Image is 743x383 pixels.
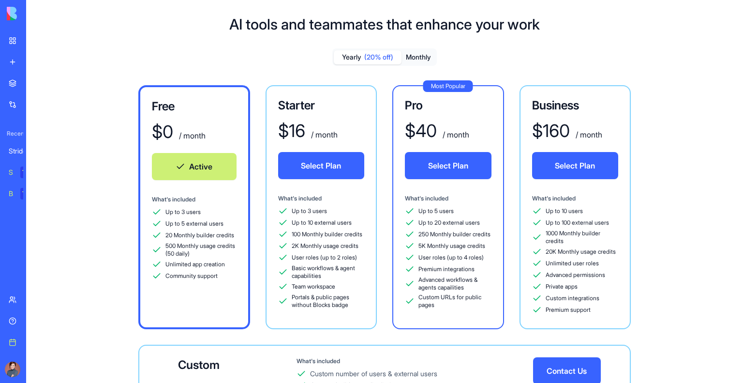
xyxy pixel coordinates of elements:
[165,208,201,216] span: Up to 3 users
[401,50,435,64] button: Monthly
[532,121,570,140] div: $ 160
[546,294,599,302] span: Custom integrations
[418,265,475,273] span: Premium integrations
[546,219,609,227] span: Up to 100 external users
[532,195,619,202] div: What's included
[405,195,491,202] div: What's included
[292,242,358,250] span: 2K Monthly usage credits
[9,146,36,156] div: Stride K12 Staff Onboarding
[5,362,20,377] img: ACg8ocKTylsqrn6ynr50IPz6NDSgLrkDamR36B1MzsgU3tXTZ5qJ_yHc=s96-c
[292,230,362,238] span: 100 Monthly builder credits
[152,99,237,114] h3: Free
[334,50,401,64] button: Yearly
[7,7,67,20] img: logo
[3,184,42,203] a: Blog Generation ProTRY
[532,152,619,179] button: Select Plan
[405,121,437,140] div: $ 40
[165,220,223,228] span: Up to 5 external users
[418,219,480,227] span: Up to 20 external users
[292,254,357,261] span: User roles (up to 2 roles)
[418,207,454,215] span: Up to 5 users
[297,357,533,365] div: What's included
[423,80,473,92] div: Most Popular
[418,242,485,250] span: 5K Monthly usage credits
[20,188,36,199] div: TRY
[364,52,393,62] span: (20% off)
[418,293,491,309] span: Custom URLs for public pages
[278,195,365,202] div: What's included
[405,152,491,179] button: Select Plan
[546,283,578,291] span: Private apps
[546,271,605,279] span: Advanced permissions
[165,260,225,268] span: Unlimited app creation
[3,130,23,138] span: Recent
[3,163,42,182] a: Social Media Content GeneratorTRY
[292,293,365,309] span: Portals & public pages without Blocks badge
[418,254,484,261] span: User roles (up to 4 roles)
[309,129,338,140] div: / month
[441,129,469,140] div: / month
[292,207,327,215] span: Up to 3 users
[165,231,234,239] span: 20 Monthly builder credits
[229,15,540,33] h1: AI tools and teammates that enhance your work
[20,167,36,178] div: TRY
[532,98,619,113] h3: Business
[165,272,218,280] span: Community support
[3,141,42,161] a: Stride K12 Staff Onboarding
[418,230,490,238] span: 250 Monthly builder credits
[278,98,365,113] h3: Starter
[278,152,365,179] button: Select Plan
[178,357,297,373] div: Custom
[292,264,365,280] span: Basic workflows & agent capabilities
[546,207,583,215] span: Up to 10 users
[405,98,491,113] h3: Pro
[574,129,602,140] div: / month
[546,306,591,314] span: Premium support
[278,121,305,140] div: $ 16
[418,276,491,291] span: Advanced workflows & agents capailities
[292,219,352,227] span: Up to 10 external users
[9,189,14,199] div: Blog Generation Pro
[152,196,237,203] div: What's included
[9,168,14,177] div: Social Media Content Generator
[546,230,619,245] span: 1000 Monthly builder credits
[165,242,237,258] span: 500 Monthly usage credits (50 daily)
[546,260,599,267] span: Unlimited user roles
[152,122,173,141] div: $ 0
[177,130,206,141] div: / month
[292,283,335,291] span: Team workspace
[546,248,616,256] span: 20K Monthly usage credits
[310,369,437,379] div: Custom number of users & external users
[152,153,237,180] button: Active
